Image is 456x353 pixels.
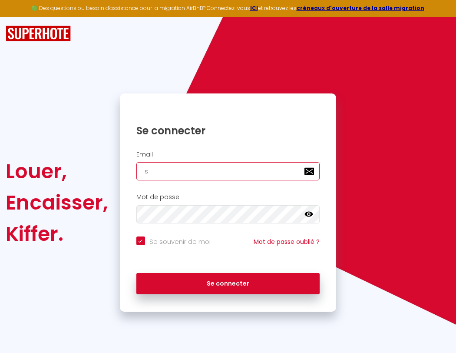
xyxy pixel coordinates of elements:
[254,237,320,246] a: Mot de passe oublié ?
[297,4,424,12] a: créneaux d'ouverture de la salle migration
[6,218,108,250] div: Kiffer.
[136,151,320,158] h2: Email
[6,26,71,42] img: SuperHote logo
[6,156,108,187] div: Louer,
[136,162,320,180] input: Ton Email
[136,124,320,137] h1: Se connecter
[6,187,108,218] div: Encaisser,
[250,4,258,12] a: ICI
[136,273,320,295] button: Se connecter
[7,3,33,30] button: Ouvrir le widget de chat LiveChat
[136,193,320,201] h2: Mot de passe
